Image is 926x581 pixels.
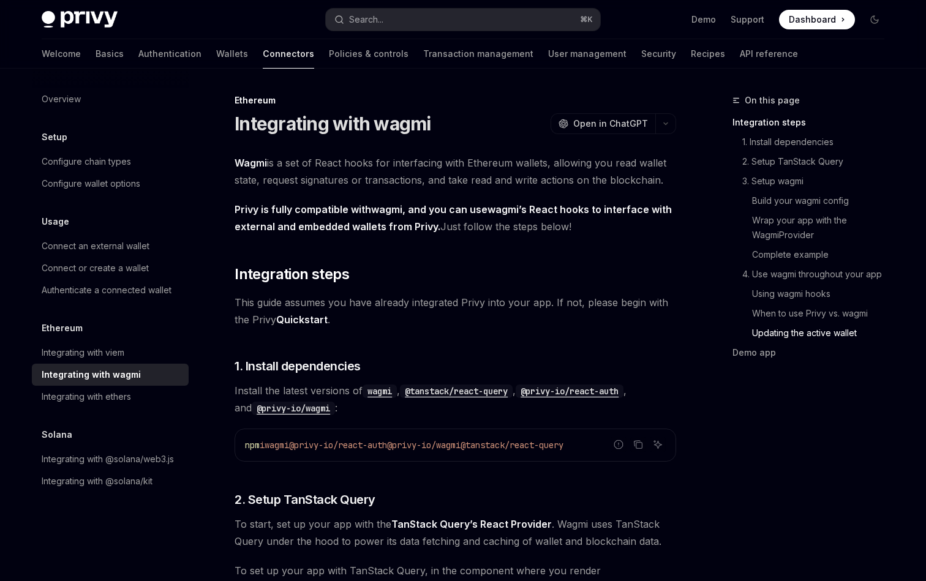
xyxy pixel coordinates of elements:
code: wagmi [363,384,397,398]
a: wagmi [487,203,519,216]
strong: Privy is fully compatible with , and you can use ’s React hooks to interface with external and em... [235,203,672,233]
a: Wallets [216,39,248,69]
a: Configure wallet options [32,173,189,195]
div: Integrating with @solana/kit [42,474,152,489]
div: Search... [349,12,383,27]
a: Integration steps [732,113,894,132]
a: Configure chain types [32,151,189,173]
a: Connect or create a wallet [32,257,189,279]
a: API reference [740,39,798,69]
span: @tanstack/react-query [461,440,563,451]
h5: Solana [42,427,72,442]
a: Overview [32,88,189,110]
a: Welcome [42,39,81,69]
a: Authenticate a connected wallet [32,279,189,301]
code: @privy-io/react-auth [516,384,623,398]
h5: Usage [42,214,69,229]
a: @tanstack/react-query [400,384,513,397]
a: 2. Setup TanStack Query [732,152,894,171]
div: Connect an external wallet [42,239,149,253]
span: @privy-io/wagmi [387,440,461,451]
h5: Setup [42,130,67,144]
span: i [260,440,265,451]
div: Configure wallet options [42,176,140,191]
a: wagmi [363,384,397,397]
a: Basics [96,39,124,69]
button: Copy the contents from the code block [630,437,646,452]
a: User management [548,39,627,69]
a: Integrating with ethers [32,386,189,408]
a: Integrating with @solana/kit [32,470,189,492]
span: is a set of React hooks for interfacing with Ethereum wallets, allowing you read wallet state, re... [235,154,676,189]
a: Integrating with wagmi [32,364,189,386]
h1: Integrating with wagmi [235,113,431,135]
a: Support [731,13,764,26]
button: Ask AI [650,437,666,452]
button: Toggle dark mode [865,10,884,29]
div: Overview [42,92,81,107]
span: On this page [745,93,800,108]
a: @privy-io/wagmi [252,402,335,414]
div: Integrating with viem [42,345,124,360]
span: Open in ChatGPT [573,118,648,130]
h5: Ethereum [42,321,83,335]
a: TanStack Query’s React Provider [391,518,552,531]
div: Integrating with wagmi [42,367,141,382]
button: Report incorrect code [611,437,627,452]
span: Dashboard [789,13,836,26]
a: Wrap your app with the WagmiProvider [732,211,894,245]
a: Updating the active wallet [732,323,894,343]
a: wagmi [371,203,402,216]
code: @privy-io/wagmi [252,402,335,415]
button: Open in ChatGPT [551,113,655,134]
span: 2. Setup TanStack Query [235,491,375,508]
a: Integrating with @solana/web3.js [32,448,189,470]
a: 3. Setup wagmi [732,171,894,191]
a: Transaction management [423,39,533,69]
span: This guide assumes you have already integrated Privy into your app. If not, please begin with the... [235,294,676,328]
a: 4. Use wagmi throughout your app [732,264,894,284]
span: npm [245,440,260,451]
a: Demo app [732,343,894,362]
div: Ethereum [235,94,676,107]
a: When to use Privy vs. wagmi [732,304,894,323]
code: @tanstack/react-query [400,384,513,398]
div: Configure chain types [42,154,131,169]
span: @privy-io/react-auth [289,440,387,451]
div: Integrating with ethers [42,389,131,404]
span: To start, set up your app with the . Wagmi uses TanStack Query under the hood to power its data f... [235,515,676,550]
span: ⌘ K [580,15,593,24]
div: Connect or create a wallet [42,261,149,276]
a: Wagmi [235,157,267,170]
img: dark logo [42,11,118,28]
a: Build your wagmi config [732,191,894,211]
div: Authenticate a connected wallet [42,283,171,298]
a: Dashboard [779,10,855,29]
a: Security [641,39,676,69]
div: Integrating with @solana/web3.js [42,452,174,467]
a: Recipes [691,39,725,69]
a: Connect an external wallet [32,235,189,257]
a: Integrating with viem [32,342,189,364]
a: Quickstart [276,313,328,326]
a: Policies & controls [329,39,408,69]
a: Using wagmi hooks [732,284,894,304]
span: Install the latest versions of , , , and : [235,382,676,416]
a: Complete example [732,245,894,264]
a: Demo [691,13,716,26]
span: Integration steps [235,264,349,284]
button: Search...⌘K [326,9,600,31]
a: Authentication [138,39,201,69]
span: 1. Install dependencies [235,358,361,375]
span: wagmi [265,440,289,451]
a: @privy-io/react-auth [516,384,623,397]
a: Connectors [263,39,314,69]
a: 1. Install dependencies [732,132,894,152]
span: Just follow the steps below! [235,201,676,235]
